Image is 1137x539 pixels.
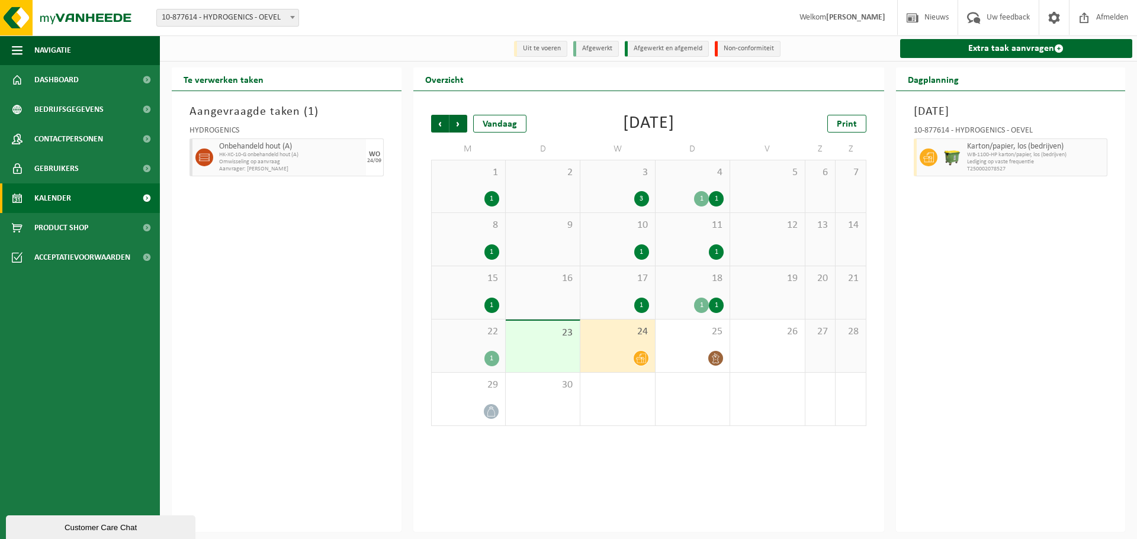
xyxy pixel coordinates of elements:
span: 13 [811,219,829,232]
iframe: chat widget [6,513,198,539]
span: 30 [512,379,574,392]
td: M [431,138,506,160]
span: 5 [736,166,798,179]
div: WO [369,151,380,158]
a: Extra taak aanvragen [900,39,1133,58]
span: Contactpersonen [34,124,103,154]
span: 29 [438,379,499,392]
div: 1 [709,244,724,260]
span: 15 [438,272,499,285]
span: T250002078527 [967,166,1104,173]
span: 1 [308,106,314,118]
span: Bedrijfsgegevens [34,95,104,124]
h2: Overzicht [413,67,476,91]
td: D [656,138,730,160]
span: Print [837,120,857,129]
span: 16 [512,272,574,285]
span: Acceptatievoorwaarden [34,243,130,272]
td: D [506,138,580,160]
h3: Aangevraagde taken ( ) [189,103,384,121]
td: Z [836,138,866,160]
span: Onbehandeld hout (A) [219,142,363,151]
span: 8 [438,219,499,232]
div: 1 [694,298,709,313]
div: 1 [484,244,499,260]
h3: [DATE] [914,103,1108,121]
span: Omwisseling op aanvraag [219,159,363,166]
span: Gebruikers [34,154,79,183]
span: 11 [661,219,724,232]
div: 3 [634,191,649,206]
img: WB-1100-HPE-GN-50 [943,149,961,166]
div: 10-877614 - HYDROGENICS - OEVEL [914,127,1108,138]
td: Z [805,138,836,160]
span: 10-877614 - HYDROGENICS - OEVEL [157,9,298,26]
span: Aanvrager: [PERSON_NAME] [219,166,363,173]
span: 6 [811,166,829,179]
span: Kalender [34,183,71,213]
td: V [730,138,805,160]
span: 25 [661,325,724,338]
h2: Te verwerken taken [172,67,275,91]
span: 12 [736,219,798,232]
span: Product Shop [34,213,88,243]
div: Vandaag [473,115,526,133]
div: 1 [634,298,649,313]
a: Print [827,115,866,133]
span: 24 [586,325,648,338]
span: 10 [586,219,648,232]
div: 1 [484,298,499,313]
span: 27 [811,325,829,338]
li: Uit te voeren [514,41,567,57]
span: 22 [438,325,499,338]
div: 1 [709,191,724,206]
span: 18 [661,272,724,285]
span: Volgende [449,115,467,133]
div: 1 [709,298,724,313]
span: 20 [811,272,829,285]
span: 2 [512,166,574,179]
h2: Dagplanning [896,67,971,91]
span: Navigatie [34,35,71,65]
span: 17 [586,272,648,285]
span: 9 [512,219,574,232]
div: 1 [484,191,499,206]
span: 26 [736,325,798,338]
span: HK-XC-10-G onbehandeld hout (A) [219,151,363,159]
span: Dashboard [34,65,79,95]
span: 21 [841,272,859,285]
div: 1 [634,244,649,260]
span: Vorige [431,115,449,133]
span: WB-1100-HP karton/papier, los (bedrijven) [967,151,1104,159]
li: Afgewerkt en afgemeld [625,41,709,57]
span: 28 [841,325,859,338]
span: 23 [512,327,574,340]
div: [DATE] [623,115,675,133]
span: Karton/papier, los (bedrijven) [967,142,1104,151]
strong: [PERSON_NAME] [826,13,885,22]
li: Non-conformiteit [715,41,781,57]
li: Afgewerkt [573,41,619,57]
div: 24/09 [367,158,381,164]
span: 10-877614 - HYDROGENICS - OEVEL [156,9,299,27]
span: 7 [841,166,859,179]
span: 14 [841,219,859,232]
span: Lediging op vaste frequentie [967,159,1104,166]
div: 1 [484,351,499,366]
td: W [580,138,655,160]
span: 4 [661,166,724,179]
span: 3 [586,166,648,179]
span: 19 [736,272,798,285]
span: 1 [438,166,499,179]
div: HYDROGENICS [189,127,384,138]
div: 1 [694,191,709,206]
